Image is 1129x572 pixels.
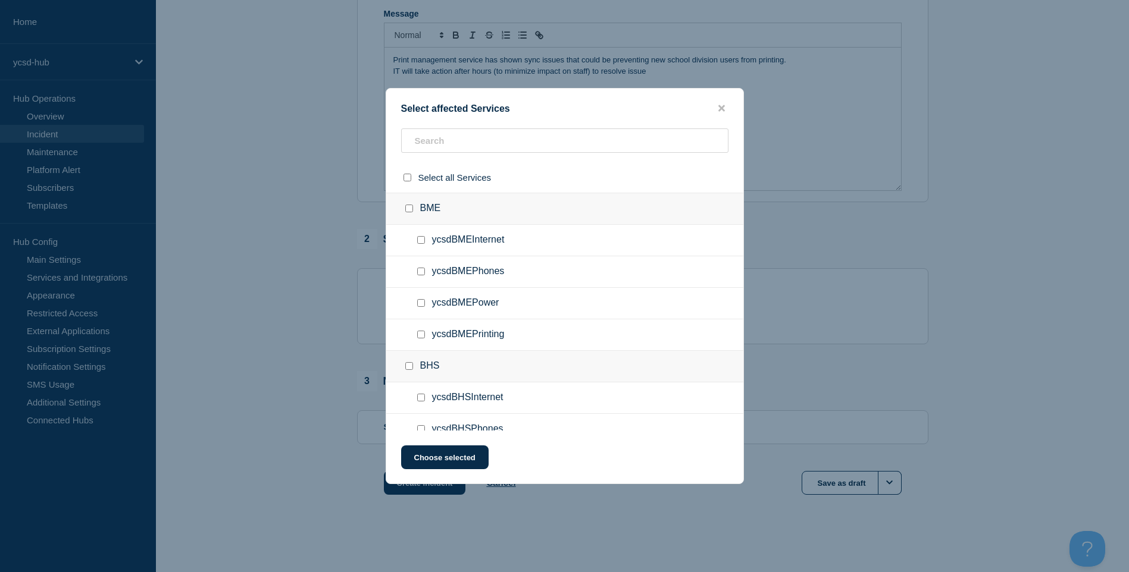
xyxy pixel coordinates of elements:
span: Select all Services [418,172,492,183]
span: ycsdBMEPower [432,297,499,309]
input: select all checkbox [404,174,411,181]
input: BME checkbox [405,205,413,212]
input: ycsdBHSPhones checkbox [417,425,425,433]
input: BHS checkbox [405,362,413,370]
input: Search [401,128,728,153]
input: ycsdBHSInternet checkbox [417,394,425,401]
button: Choose selected [401,445,489,469]
div: Select affected Services [386,103,743,114]
div: BHS [386,351,743,382]
button: close button [715,103,728,114]
div: BME [386,193,743,225]
span: ycsdBMEPhones [432,266,505,278]
span: ycsdBHSInternet [432,392,503,404]
span: ycsdBMEPrinting [432,329,505,341]
span: ycsdBHSPhones [432,423,503,435]
input: ycsdBMEPhones checkbox [417,268,425,275]
input: ycsdBMEPower checkbox [417,299,425,307]
input: ycsdBMEInternet checkbox [417,236,425,244]
span: ycsdBMEInternet [432,234,505,246]
input: ycsdBMEPrinting checkbox [417,331,425,338]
